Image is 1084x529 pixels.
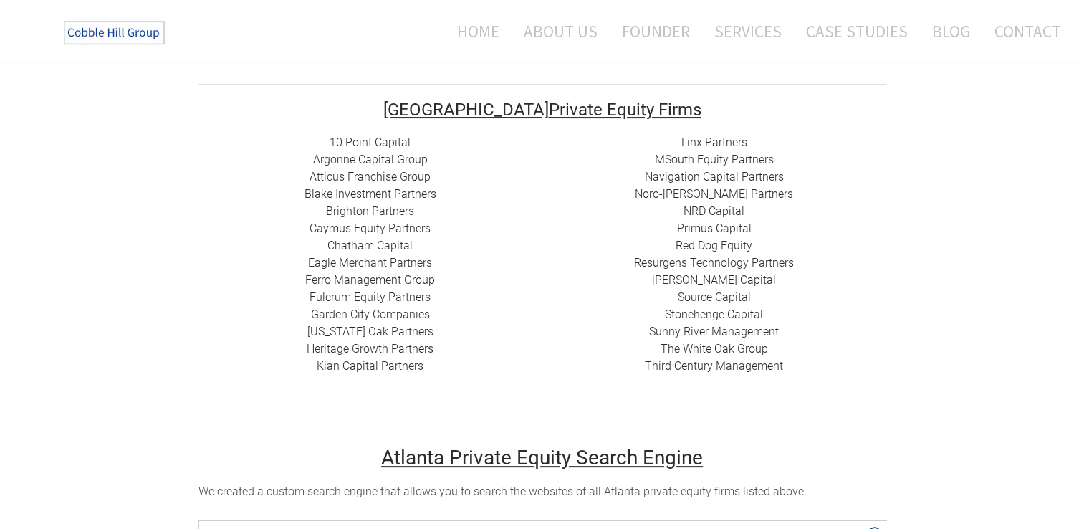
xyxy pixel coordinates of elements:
[678,290,751,304] a: Source Capital
[676,239,752,252] a: Red Dog Equity
[383,100,701,120] font: Private Equity Firms
[317,359,423,373] a: ​Kian Capital Partners
[310,290,431,304] a: Fulcrum Equity Partners​​
[310,170,431,184] a: Atticus Franchise Group
[635,187,793,201] a: Noro-[PERSON_NAME] Partners
[634,256,794,270] a: ​Resurgens Technology Partners
[661,342,768,356] a: The White Oak Group
[311,308,430,321] a: Garden City Companies
[984,12,1061,50] a: Contact
[436,12,510,50] a: Home
[330,135,411,149] a: 10 Point Capital
[54,15,176,51] img: The Cobble Hill Group LLC
[307,325,433,338] a: [US_STATE] Oak Partners
[304,187,436,201] a: Blake Investment Partners
[542,134,886,375] div: ​
[684,204,744,218] a: NRD Capital
[645,170,784,184] a: Navigation Capital Partners
[313,153,428,166] a: Argonne Capital Group
[308,256,432,270] a: Eagle Merchant Partners
[681,135,747,149] a: Linx Partners
[677,221,752,235] a: Primus Capital
[652,273,776,287] a: [PERSON_NAME] Capital
[305,273,435,287] a: Ferro Management Group
[307,342,433,356] a: Heritage Growth Partners
[921,12,981,50] a: Blog
[655,153,774,166] a: MSouth Equity Partners
[611,12,701,50] a: Founder
[310,221,431,235] a: Caymus Equity Partners
[704,12,792,50] a: Services
[665,308,763,321] a: Stonehenge Capital
[795,12,918,50] a: Case Studies
[649,325,779,338] a: Sunny River Management
[327,239,413,252] a: Chatham Capital
[198,483,886,500] div: We created a custom search engine that allows you to search the websites of all Atlanta private e...
[381,446,703,470] u: Atlanta Private Equity Search Engine
[645,359,783,373] a: Third Century Management
[513,12,608,50] a: About Us
[383,100,549,120] font: [GEOGRAPHIC_DATA]
[326,204,414,218] a: Brighton Partners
